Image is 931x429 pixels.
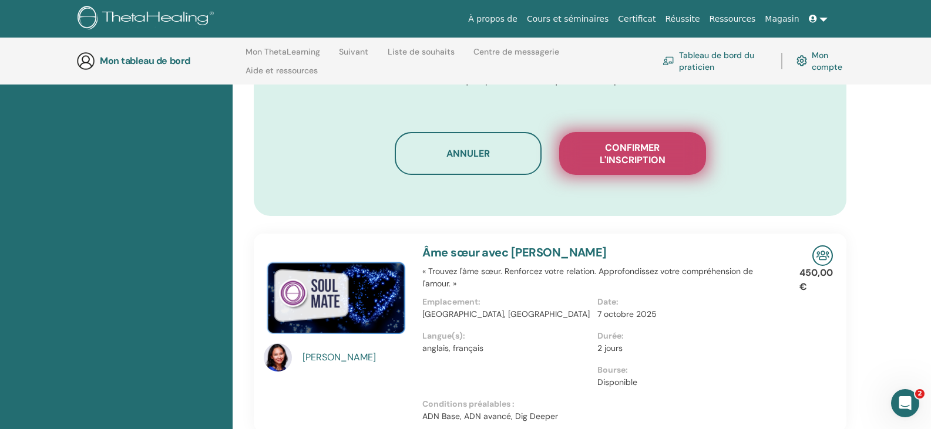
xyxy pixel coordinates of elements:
[473,47,559,66] a: Centre de messagerie
[422,245,607,260] a: Âme sœur avec [PERSON_NAME]
[303,350,411,364] a: [PERSON_NAME]
[812,245,833,266] img: Séminaire en personne
[100,55,190,67] font: Mon tableau de bord
[796,48,851,74] a: Mon compte
[679,50,754,72] font: Tableau de bord du praticien
[264,245,408,347] img: Âme soeur
[468,14,517,23] font: À propos de
[665,14,700,23] font: Réussite
[246,65,318,76] font: Aide et ressources
[246,47,320,66] a: Mon ThetaLearning
[760,8,804,30] a: Magasin
[422,343,483,353] font: anglais, français
[264,343,292,371] img: default.jpg
[451,74,739,86] font: Cliquez pour confirmer que vous acceptez les termes et conditions
[705,8,761,30] a: Ressources
[339,47,368,66] a: Suivant
[559,132,706,175] button: Confirmer l'inscription
[78,6,218,32] img: logo.png
[660,8,704,30] a: Réussite
[388,46,455,57] font: Liste de souhaits
[422,398,515,409] font: Conditions préalables :
[597,296,619,307] font: Date:
[473,46,559,57] font: Centre de messagerie
[76,52,95,70] img: generic-user-icon.jpg
[522,8,613,30] a: Cours et séminaires
[796,53,808,69] img: cog.svg
[613,8,660,30] a: Certificat
[799,266,833,293] font: 450,00 €
[395,132,542,175] button: Annuler
[422,309,590,319] font: [GEOGRAPHIC_DATA], [GEOGRAPHIC_DATA]
[246,46,320,57] font: Mon ThetaLearning
[663,48,767,74] a: Tableau de bord du praticien
[463,8,522,30] a: À propos de
[303,351,376,363] font: [PERSON_NAME]
[597,343,623,353] font: 2 jours
[600,141,666,166] font: Confirmer l'inscription
[891,389,919,417] iframe: Chat en direct par interphone
[765,14,799,23] font: Magasin
[422,296,480,307] font: Emplacement:
[917,390,922,397] font: 2
[527,14,609,23] font: Cours et séminaires
[710,14,756,23] font: Ressources
[422,266,753,289] font: « Trouvez l'âme sœur. Renforcez votre relation. Approfondissez votre compréhension de l'amour. »
[246,66,318,85] a: Aide et ressources
[597,309,657,319] font: 7 octobre 2025
[339,46,368,57] font: Suivant
[618,14,656,23] font: Certificat
[597,364,628,375] font: Bourse:
[422,330,465,341] font: Langue(s):
[446,147,490,160] font: Annuler
[388,47,455,66] a: Liste de souhaits
[422,411,558,421] font: ADN Base, ADN avancé, Dig Deeper
[597,330,624,341] font: Durée:
[597,377,637,387] font: Disponible
[812,50,842,72] font: Mon compte
[663,56,674,65] img: chalkboard-teacher.svg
